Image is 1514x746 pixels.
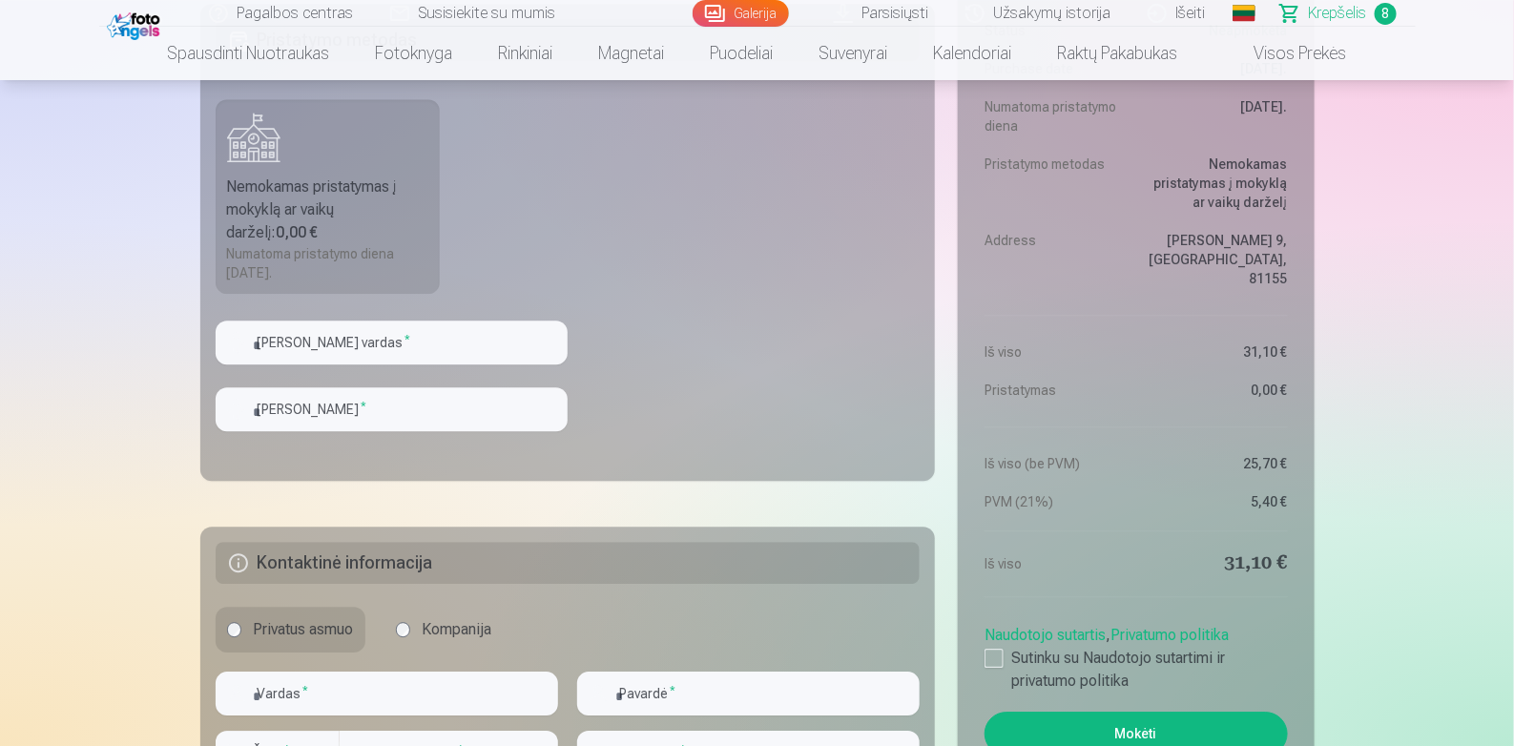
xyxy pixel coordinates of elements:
img: /fa2 [107,8,165,40]
div: , [985,616,1287,693]
span: 8 [1375,3,1397,25]
dd: 0,00 € [1146,381,1288,400]
dt: Address [985,231,1127,288]
input: Kompanija [396,622,411,637]
a: Fotoknyga [353,27,476,80]
dt: Numatoma pristatymo diena [985,97,1127,135]
label: Kompanija [384,607,504,653]
dt: Iš viso (be PVM) [985,454,1127,473]
dt: Pristatymo metodas [985,155,1127,212]
a: Suvenyrai [797,27,911,80]
b: 0,00 € [277,223,319,241]
h5: Kontaktinė informacija [216,542,921,584]
a: Rinkiniai [476,27,576,80]
dd: 5,40 € [1146,492,1288,511]
label: Privatus asmuo [216,607,365,653]
dd: Nemokamas pristatymas į mokyklą ar vaikų darželį [1146,155,1288,212]
span: Krepšelis [1309,2,1367,25]
dt: PVM (21%) [985,492,1127,511]
a: Visos prekės [1201,27,1370,80]
dd: [PERSON_NAME] 9, [GEOGRAPHIC_DATA], 81155 [1146,231,1288,288]
label: Sutinku su Naudotojo sutartimi ir privatumo politika [985,647,1287,693]
dt: Iš viso [985,550,1127,577]
a: Raktų pakabukas [1035,27,1201,80]
input: Privatus asmuo [227,622,242,637]
dd: 31,10 € [1146,342,1288,362]
a: Privatumo politika [1110,626,1229,644]
a: Kalendoriai [911,27,1035,80]
dt: Iš viso [985,342,1127,362]
dd: 25,70 € [1146,454,1288,473]
a: Naudotojo sutartis [985,626,1106,644]
div: Nemokamas pristatymas į mokyklą ar vaikų darželį : [227,176,429,244]
dt: Pristatymas [985,381,1127,400]
a: Spausdinti nuotraukas [145,27,353,80]
div: Numatoma pristatymo diena [DATE]. [227,244,429,282]
dd: [DATE]. [1146,97,1288,135]
dd: 31,10 € [1146,550,1288,577]
a: Magnetai [576,27,688,80]
a: Puodeliai [688,27,797,80]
